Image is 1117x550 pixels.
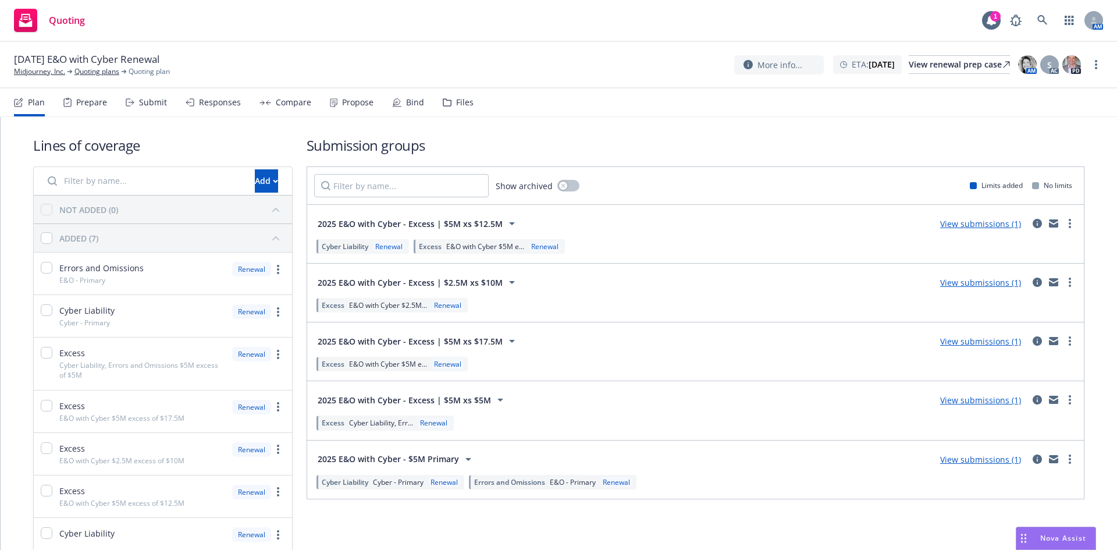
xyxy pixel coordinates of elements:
button: More info... [734,55,824,74]
button: ADDED (7) [59,229,285,247]
a: Switch app [1058,9,1081,32]
span: Cyber Liability [59,304,115,317]
button: 2025 E&O with Cyber - $5M Primary [314,448,479,471]
span: Excess [322,418,344,428]
div: Files [456,98,474,107]
a: View submissions (1) [940,395,1021,406]
span: Excess [322,300,344,310]
a: Report a Bug [1004,9,1027,32]
div: Responses [199,98,241,107]
a: more [1063,217,1077,230]
span: S [1047,59,1052,71]
a: View submissions (1) [940,218,1021,229]
div: Renewal [232,304,271,319]
div: Renewal [232,262,271,276]
h1: Lines of coverage [33,136,293,155]
div: Submit [139,98,167,107]
div: 1 [990,11,1001,22]
div: Limits added [970,180,1023,190]
div: Renewal [232,527,271,542]
a: circleInformation [1030,217,1044,230]
a: mail [1047,334,1061,348]
h1: Submission groups [307,136,1084,155]
span: 2025 E&O with Cyber - Excess | $5M xs $5M [318,394,491,406]
span: Cyber Liability [322,242,368,251]
span: 2025 E&O with Cyber - Excess | $2.5M xs $10M [318,276,503,289]
span: Cyber Liability [59,527,115,540]
div: Add [255,170,278,192]
span: E&O with Cyber $5M e... [446,242,524,251]
div: Renewal [232,485,271,499]
span: Nova Assist [1040,533,1086,543]
span: Excess [59,347,85,359]
span: Errors and Omissions [474,477,545,487]
span: Excess [59,442,85,455]
span: [DATE] E&O with Cyber Renewal [14,52,159,66]
button: Add [255,169,278,193]
span: E&O with Cyber $2.5M... [349,300,427,310]
a: more [1063,452,1077,466]
span: 2025 E&O with Cyber - $5M Primary [318,453,459,465]
div: ADDED (7) [59,232,98,244]
div: Renewal [232,347,271,361]
a: more [1063,393,1077,407]
span: E&O with Cyber $5M excess of $12.5M [59,498,184,508]
div: No limits [1032,180,1072,190]
span: E&O - Primary [59,275,105,285]
a: Search [1031,9,1054,32]
a: more [1063,275,1077,289]
span: Excess [59,485,85,497]
div: NOT ADDED (0) [59,204,118,216]
img: photo [1018,55,1037,74]
div: Renewal [600,477,632,487]
span: Show archived [496,180,553,192]
a: more [271,485,285,499]
a: more [271,262,285,276]
div: Renewal [373,242,405,251]
span: E&O - Primary [550,477,596,487]
a: View submissions (1) [940,277,1021,288]
input: Filter by name... [41,169,248,193]
a: mail [1047,275,1061,289]
a: more [271,305,285,319]
a: View submissions (1) [940,336,1021,347]
a: Midjourney, Inc. [14,66,65,77]
a: mail [1047,393,1061,407]
div: Compare [276,98,311,107]
a: circleInformation [1030,275,1044,289]
div: Renewal [232,400,271,414]
a: mail [1047,452,1061,466]
div: Renewal [428,477,460,487]
div: Renewal [432,300,464,310]
div: Prepare [76,98,107,107]
span: Excess [322,359,344,369]
div: Renewal [529,242,561,251]
span: Errors and Omissions [59,262,144,274]
a: circleInformation [1030,393,1044,407]
div: Propose [342,98,373,107]
span: ETA : [852,58,895,70]
div: Renewal [232,442,271,457]
input: Filter by name... [314,174,489,197]
span: Quoting [49,16,85,25]
div: Plan [28,98,45,107]
span: E&O with Cyber $2.5M excess of $10M [59,456,184,466]
span: Cyber Liability, Err... [349,418,413,428]
strong: [DATE] [869,59,895,70]
a: View submissions (1) [940,454,1021,465]
img: photo [1062,55,1081,74]
div: Drag to move [1016,527,1031,549]
button: 2025 E&O with Cyber - Excess | $5M xs $17.5M [314,329,522,353]
div: Renewal [432,359,464,369]
a: more [271,442,285,456]
a: more [271,400,285,414]
a: Quoting [9,4,90,37]
a: circleInformation [1030,452,1044,466]
button: 2025 E&O with Cyber - Excess | $2.5M xs $10M [314,271,522,294]
span: Excess [419,242,442,251]
a: more [1089,58,1103,72]
div: Renewal [418,418,450,428]
span: 2025 E&O with Cyber - Excess | $5M xs $17.5M [318,335,503,347]
a: Quoting plans [74,66,119,77]
span: 2025 E&O with Cyber - Excess | $5M xs $12.5M [318,218,503,230]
